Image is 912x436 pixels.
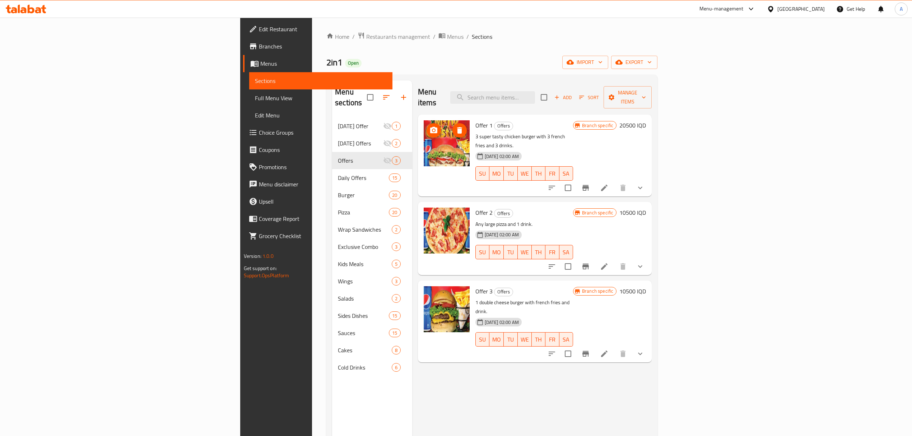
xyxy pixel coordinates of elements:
[479,334,487,345] span: SU
[392,243,400,250] span: 3
[632,258,649,275] button: show more
[475,132,573,150] p: 3 super tasty chicken burger with 3 french fries and 3 drinks.
[521,168,529,179] span: WE
[619,120,646,130] h6: 20500 IQD
[475,207,493,218] span: Offer 2
[332,115,412,379] nav: Menu sections
[900,5,903,13] span: A
[632,179,649,196] button: show more
[338,139,383,148] span: [DATE] Offers
[332,204,412,221] div: Pizza20
[614,258,632,275] button: delete
[560,180,576,195] span: Select to update
[494,288,513,296] span: Offers
[545,166,559,181] button: FR
[389,330,400,337] span: 15
[338,156,383,165] span: Offers
[338,277,391,286] span: Wings
[249,89,392,107] a: Full Menu View
[504,332,518,347] button: TU
[338,225,391,234] div: Wrap Sandwiches
[600,262,609,271] a: Edit menu item
[358,32,430,41] a: Restaurants management
[262,251,274,261] span: 1.0.0
[552,92,574,103] span: Add item
[482,319,522,326] span: [DATE] 02:00 AM
[338,242,391,251] span: Exclusive Combo
[392,242,401,251] div: items
[259,42,387,51] span: Branches
[518,166,532,181] button: WE
[259,163,387,171] span: Promotions
[332,117,412,135] div: [DATE] Offer1
[255,76,387,85] span: Sections
[600,184,609,192] a: Edit menu item
[389,311,400,320] div: items
[392,123,400,130] span: 1
[338,329,389,337] span: Sauces
[532,332,546,347] button: TH
[504,245,518,259] button: TU
[418,87,442,108] h2: Menu items
[452,123,467,138] button: delete image
[545,332,559,347] button: FR
[332,152,412,169] div: Offers3
[332,255,412,273] div: Kids Meals5
[255,111,387,120] span: Edit Menu
[489,166,504,181] button: MO
[604,86,652,108] button: Manage items
[259,232,387,240] span: Grocery Checklist
[244,251,261,261] span: Version:
[562,334,571,345] span: SA
[338,191,389,199] div: Burger
[492,247,501,258] span: MO
[552,92,574,103] button: Add
[494,122,513,130] span: Offers
[392,122,401,130] div: items
[332,290,412,307] div: Salads2
[332,359,412,376] div: Cold Drinks6
[535,168,543,179] span: TH
[545,245,559,259] button: FR
[383,139,392,148] svg: Inactive section
[466,32,469,41] li: /
[489,332,504,347] button: MO
[535,247,543,258] span: TH
[553,93,573,102] span: Add
[260,59,387,68] span: Menus
[521,247,529,258] span: WE
[450,91,535,104] input: search
[395,89,412,106] button: Add section
[577,92,601,103] button: Sort
[255,94,387,102] span: Full Menu View
[447,32,464,41] span: Menus
[243,193,392,210] a: Upsell
[338,173,389,182] span: Daily Offers
[617,58,652,67] span: export
[543,258,560,275] button: sort-choices
[392,156,401,165] div: items
[392,294,401,303] div: items
[560,346,576,361] span: Select to update
[777,5,825,13] div: [GEOGRAPHIC_DATA]
[259,25,387,33] span: Edit Restaurant
[574,92,604,103] span: Sort items
[338,139,383,148] div: Ramadan Offers
[577,179,594,196] button: Branch-specific-item
[548,168,557,179] span: FR
[243,38,392,55] a: Branches
[475,120,493,131] span: Offer 1
[392,260,401,268] div: items
[548,247,557,258] span: FR
[559,245,573,259] button: SA
[438,32,464,41] a: Menus
[378,89,395,106] span: Sort sections
[475,245,489,259] button: SU
[424,208,470,254] img: Offer 2
[568,58,602,67] span: import
[338,122,383,130] span: [DATE] Offer
[243,55,392,72] a: Menus
[383,122,392,130] svg: Inactive section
